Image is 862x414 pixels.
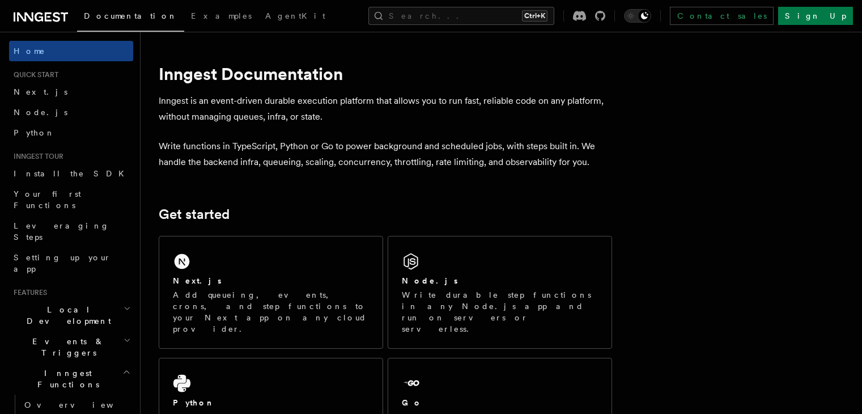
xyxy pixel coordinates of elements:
[368,7,554,25] button: Search...Ctrl+K
[9,367,122,390] span: Inngest Functions
[14,87,67,96] span: Next.js
[173,275,222,286] h2: Next.js
[184,3,258,31] a: Examples
[14,169,131,178] span: Install the SDK
[402,275,458,286] h2: Node.js
[14,108,67,117] span: Node.js
[624,9,651,23] button: Toggle dark mode
[778,7,853,25] a: Sign Up
[9,102,133,122] a: Node.js
[159,206,230,222] a: Get started
[191,11,252,20] span: Examples
[9,163,133,184] a: Install the SDK
[9,247,133,279] a: Setting up your app
[9,41,133,61] a: Home
[402,397,422,408] h2: Go
[9,288,47,297] span: Features
[159,64,612,84] h1: Inngest Documentation
[388,236,612,349] a: Node.jsWrite durable step functions in any Node.js app and run on servers or serverless.
[9,304,124,327] span: Local Development
[402,289,598,335] p: Write durable step functions in any Node.js app and run on servers or serverless.
[9,331,133,363] button: Events & Triggers
[24,400,141,409] span: Overview
[9,336,124,358] span: Events & Triggers
[9,122,133,143] a: Python
[9,363,133,395] button: Inngest Functions
[9,152,63,161] span: Inngest tour
[159,138,612,170] p: Write functions in TypeScript, Python or Go to power background and scheduled jobs, with steps bu...
[14,189,81,210] span: Your first Functions
[522,10,547,22] kbd: Ctrl+K
[9,82,133,102] a: Next.js
[14,45,45,57] span: Home
[9,299,133,331] button: Local Development
[84,11,177,20] span: Documentation
[14,128,55,137] span: Python
[265,11,325,20] span: AgentKit
[9,216,133,247] a: Leveraging Steps
[258,3,332,31] a: AgentKit
[9,70,58,79] span: Quick start
[77,3,184,32] a: Documentation
[159,93,612,125] p: Inngest is an event-driven durable execution platform that allows you to run fast, reliable code ...
[173,289,369,335] p: Add queueing, events, crons, and step functions to your Next app on any cloud provider.
[14,253,111,273] span: Setting up your app
[173,397,215,408] h2: Python
[9,184,133,216] a: Your first Functions
[670,7,774,25] a: Contact sales
[14,221,109,242] span: Leveraging Steps
[159,236,383,349] a: Next.jsAdd queueing, events, crons, and step functions to your Next app on any cloud provider.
